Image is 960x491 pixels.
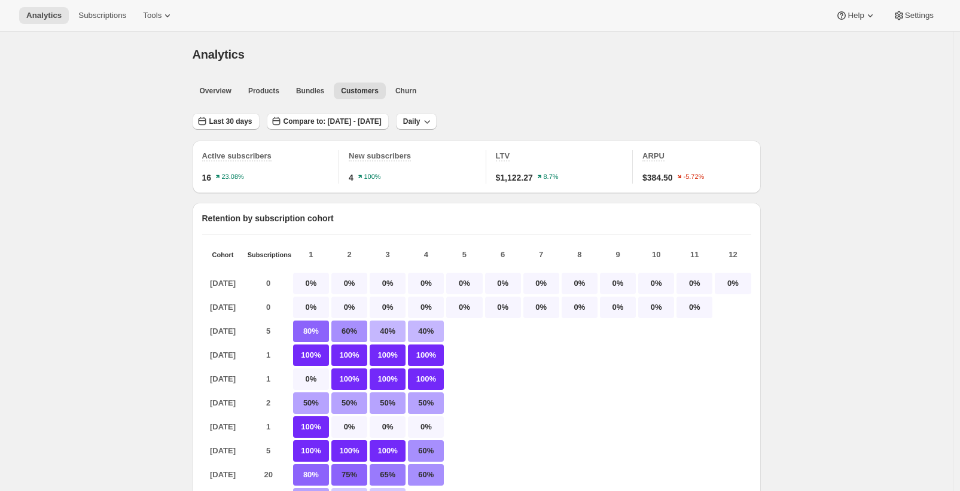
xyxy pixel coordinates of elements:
[293,368,329,390] p: 0%
[248,86,279,96] span: Products
[331,273,367,294] p: 0%
[364,173,380,181] text: 100%
[485,249,521,261] p: 6
[370,321,406,342] p: 40%
[200,86,231,96] span: Overview
[370,344,406,366] p: 100%
[293,297,329,318] p: 0%
[284,117,382,126] span: Compare to: [DATE] - [DATE]
[446,249,482,261] p: 5
[642,151,665,160] span: ARPU
[19,7,69,24] button: Analytics
[71,7,133,24] button: Subscriptions
[562,273,598,294] p: 0%
[341,86,379,96] span: Customers
[683,173,704,181] text: -5.72%
[267,113,389,130] button: Compare to: [DATE] - [DATE]
[331,392,367,414] p: 50%
[408,440,444,462] p: 60%
[600,273,636,294] p: 0%
[193,48,245,61] span: Analytics
[293,344,329,366] p: 100%
[370,368,406,390] p: 100%
[202,321,244,342] p: [DATE]
[248,440,289,462] p: 5
[886,7,941,24] button: Settings
[136,7,181,24] button: Tools
[370,297,406,318] p: 0%
[370,464,406,486] p: 65%
[715,273,751,294] p: 0%
[202,151,272,160] span: Active subscribers
[293,273,329,294] p: 0%
[370,416,406,438] p: 0%
[248,368,289,390] p: 1
[248,344,289,366] p: 1
[293,249,329,261] p: 1
[638,273,674,294] p: 0%
[396,113,437,130] button: Daily
[202,297,244,318] p: [DATE]
[331,297,367,318] p: 0%
[293,464,329,486] p: 80%
[209,117,252,126] span: Last 30 days
[828,7,883,24] button: Help
[202,440,244,462] p: [DATE]
[331,416,367,438] p: 0%
[485,297,521,318] p: 0%
[715,249,751,261] p: 12
[408,249,444,261] p: 4
[331,464,367,486] p: 75%
[395,86,416,96] span: Churn
[193,113,260,130] button: Last 30 days
[202,273,244,294] p: [DATE]
[293,321,329,342] p: 80%
[485,273,521,294] p: 0%
[523,297,559,318] p: 0%
[293,392,329,414] p: 50%
[202,368,244,390] p: [DATE]
[408,464,444,486] p: 60%
[331,321,367,342] p: 60%
[331,368,367,390] p: 100%
[202,251,244,258] p: Cohort
[638,249,674,261] p: 10
[496,172,533,184] span: $1,122.27
[496,151,510,160] span: LTV
[562,297,598,318] p: 0%
[202,212,751,224] p: Retention by subscription cohort
[248,321,289,342] p: 5
[143,11,161,20] span: Tools
[370,392,406,414] p: 50%
[600,249,636,261] p: 9
[905,11,934,20] span: Settings
[523,249,559,261] p: 7
[202,172,212,184] span: 16
[676,249,712,261] p: 11
[202,344,244,366] p: [DATE]
[676,273,712,294] p: 0%
[408,321,444,342] p: 40%
[296,86,324,96] span: Bundles
[370,273,406,294] p: 0%
[600,297,636,318] p: 0%
[676,297,712,318] p: 0%
[331,440,367,462] p: 100%
[562,249,598,261] p: 8
[293,440,329,462] p: 100%
[248,273,289,294] p: 0
[543,173,558,181] text: 8.7%
[248,464,289,486] p: 20
[349,151,411,160] span: New subscribers
[202,392,244,414] p: [DATE]
[408,416,444,438] p: 0%
[446,273,482,294] p: 0%
[523,273,559,294] p: 0%
[248,416,289,438] p: 1
[202,464,244,486] p: [DATE]
[331,249,367,261] p: 2
[222,173,245,181] text: 23.08%
[248,297,289,318] p: 0
[408,273,444,294] p: 0%
[848,11,864,20] span: Help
